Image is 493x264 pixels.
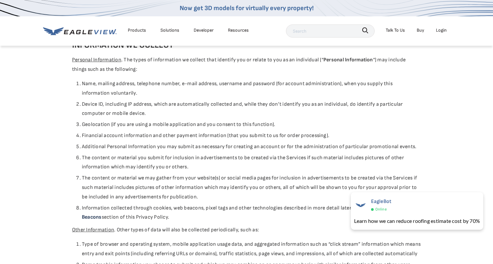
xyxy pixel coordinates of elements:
[228,26,249,34] div: Resources
[194,26,214,34] a: Developer
[72,225,421,235] p: . Other types of data will also be collected periodically, such as:
[82,120,421,130] li: Geolocation (if you are using a mobile application and you consent to this function).
[323,57,373,63] strong: Personal Information
[82,131,421,141] li: Financial account information and other payment information (that you submit to us for order proc...
[354,217,480,225] div: Learn how we can reduce roofing estimate cost by 70%
[72,227,114,233] u: Other Information
[82,174,421,202] li: The content or material we may gather from your website(s) or social media pages for inclusion in...
[160,26,179,34] div: Solutions
[128,26,146,34] div: Products
[82,204,421,223] li: Information collected through cookies, web beacons, pixel tags and other technologies described i...
[417,26,424,34] a: Buy
[436,26,447,34] div: Login
[371,198,392,205] span: EagleBot
[180,4,314,12] a: Now get 3D models for virtually every property!
[72,55,421,74] p: . The types of information we collect that identify you or relate to you as an individual (“ “) m...
[82,142,421,152] li: Additional Personal Information you may submit as necessary for creating an account or for the ad...
[354,198,367,211] img: EagleBot
[72,57,121,63] u: Personal Information
[386,26,405,34] div: Talk To Us
[375,206,387,213] span: Online
[82,100,421,119] li: Device ID, including IP address, which are automatically collected and, while they don’t identify...
[82,153,421,172] li: The content or material you submit for inclusion in advertisements to be created via the Services...
[286,24,375,38] input: Search
[82,79,421,98] li: Name, mailing address, telephone number, e-mail address, username and password (for account admin...
[82,240,421,259] li: Type of browser and operating system, mobile application usage data, and aggregated information s...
